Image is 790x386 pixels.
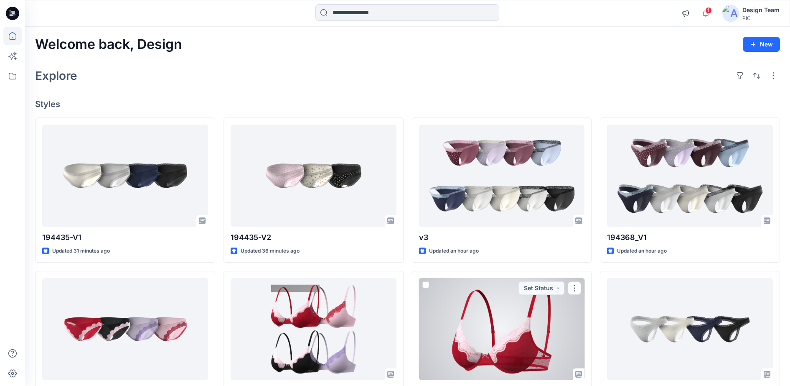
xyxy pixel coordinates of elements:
[231,232,396,243] p: 194435-V2
[35,37,182,52] h2: Welcome back, Design
[429,247,479,256] p: Updated an hour ago
[241,247,300,256] p: Updated 36 minutes ago
[722,5,739,22] img: avatar
[231,278,396,381] a: 194436_V1
[617,247,667,256] p: Updated an hour ago
[743,37,780,52] button: New
[35,99,780,109] h4: Styles
[419,278,585,381] a: 194436_V3
[607,232,773,243] p: 194368_V1
[42,125,208,227] a: 194435-V1
[231,125,396,227] a: 194435-V2
[35,69,77,82] h2: Explore
[419,125,585,227] a: v3
[705,7,712,14] span: 1
[42,278,208,381] a: 194355_V1
[742,15,780,21] div: PIC
[42,232,208,243] p: 194435-V1
[607,125,773,227] a: 194368_V1
[607,278,773,381] a: 194371
[742,5,780,15] div: Design Team
[419,232,585,243] p: v3
[52,247,110,256] p: Updated 31 minutes ago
